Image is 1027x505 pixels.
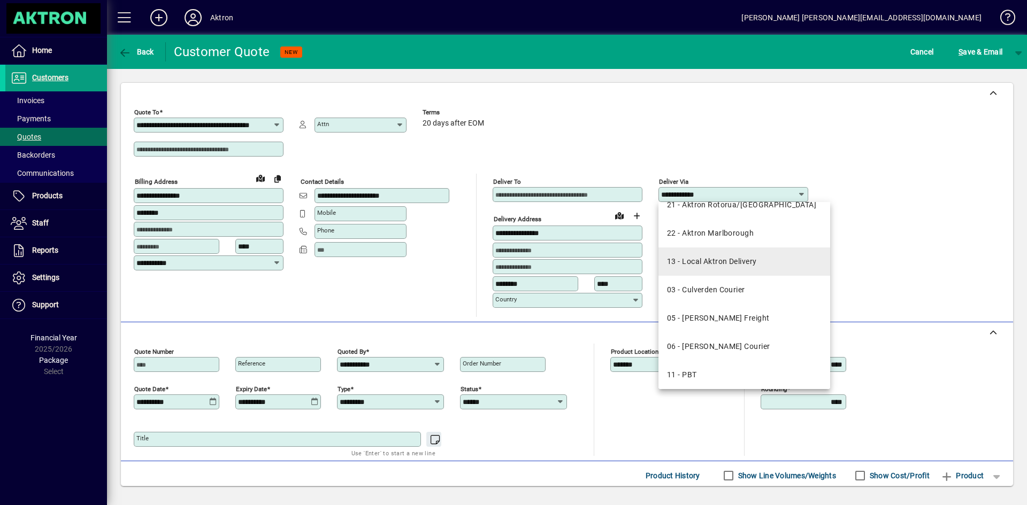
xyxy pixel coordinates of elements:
div: 13 - Local Aktron Delivery [667,256,756,267]
span: Customers [32,73,68,82]
span: Quotes [11,133,41,141]
button: Choose address [628,207,645,224]
a: Staff [5,210,107,237]
mat-label: Expiry date [236,385,267,392]
button: Cancel [908,42,937,61]
mat-label: Deliver via [659,178,688,185]
app-page-header-button: Back [107,42,166,61]
mat-label: Deliver To [493,178,521,185]
mat-label: Quote number [134,347,174,355]
button: Save & Email [953,42,1008,61]
span: ave & Email [959,43,1002,60]
mat-label: Attn [317,120,329,128]
a: Invoices [5,91,107,110]
span: Home [32,46,52,55]
div: 03 - Culverden Courier [667,284,745,296]
mat-option: 13 - Local Aktron Delivery [658,247,830,276]
mat-label: Quote date [134,385,165,392]
a: Quotes [5,128,107,146]
a: Home [5,37,107,64]
mat-label: Quoted by [338,347,366,355]
mat-label: Quote To [134,108,159,116]
span: Package [39,356,68,364]
mat-option: 06 - Hanmer Cheviot Courier [658,332,830,361]
button: Product History [641,466,704,485]
a: Support [5,292,107,318]
div: 05 - [PERSON_NAME] Freight [667,313,769,324]
a: View on map [252,169,269,187]
button: Product [935,466,989,485]
mat-option: 03 - Culverden Courier [658,276,830,304]
label: Show Line Volumes/Weights [736,470,836,481]
mat-label: Title [136,434,149,442]
span: Products [32,191,63,200]
div: 11 - PBT [667,369,697,380]
span: Cancel [910,43,934,60]
span: Backorders [11,151,55,159]
div: [PERSON_NAME] [PERSON_NAME][EMAIL_ADDRESS][DOMAIN_NAME] [741,9,982,26]
a: Backorders [5,146,107,164]
mat-label: Order number [463,360,501,367]
div: Customer Quote [174,43,270,60]
mat-option: 21 - Aktron Rotorua/Tauranga [658,191,830,219]
mat-label: Country [495,296,517,303]
span: Reports [32,246,58,254]
mat-label: Phone [317,227,334,234]
span: 20 days after EOM [423,119,484,128]
mat-hint: Use 'Enter' to start a new line [351,447,435,459]
span: Invoices [11,96,44,105]
mat-option: 22 - Aktron Marlborough [658,219,830,247]
mat-option: 11 - PBT [658,361,830,389]
mat-label: Reference [238,360,265,367]
a: Knowledge Base [992,2,1014,37]
span: Terms [423,109,487,116]
span: Product History [646,467,700,484]
button: Copy to Delivery address [269,170,286,187]
span: S [959,48,963,56]
a: Payments [5,110,107,128]
span: Staff [32,219,49,227]
span: Product [940,467,984,484]
span: Support [32,300,59,309]
a: Communications [5,164,107,182]
span: Financial Year [30,333,77,342]
mat-label: Product location [611,347,658,355]
a: Reports [5,237,107,264]
span: NEW [285,49,298,56]
button: Profile [176,8,210,27]
label: Show Cost/Profit [868,470,930,481]
a: View on map [611,207,628,224]
a: Settings [5,265,107,291]
span: Settings [32,273,59,282]
mat-label: Type [338,385,350,392]
div: Aktron [210,9,233,26]
button: Back [116,42,157,61]
a: Products [5,183,107,209]
div: 22 - Aktron Marlborough [667,228,754,239]
div: 06 - [PERSON_NAME] Courier [667,341,770,352]
button: Add [142,8,176,27]
span: Payments [11,114,51,123]
mat-label: Status [461,385,478,392]
mat-label: Mobile [317,209,336,216]
span: Communications [11,169,74,177]
span: Back [118,48,154,56]
mat-option: 05 - Fletcher Freight [658,304,830,332]
div: 21 - Aktron Rotorua/[GEOGRAPHIC_DATA] [667,199,816,211]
